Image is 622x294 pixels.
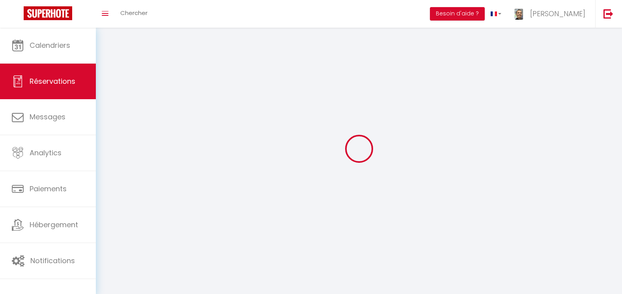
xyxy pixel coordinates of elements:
[30,40,70,50] span: Calendriers
[30,76,75,86] span: Réservations
[30,220,78,230] span: Hébergement
[24,6,72,20] img: Super Booking
[30,256,75,266] span: Notifications
[530,9,585,19] span: [PERSON_NAME]
[603,9,613,19] img: logout
[30,184,67,194] span: Paiements
[30,112,65,122] span: Messages
[120,9,148,17] span: Chercher
[430,7,485,21] button: Besoin d'aide ?
[30,148,62,158] span: Analytics
[513,7,525,21] img: ...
